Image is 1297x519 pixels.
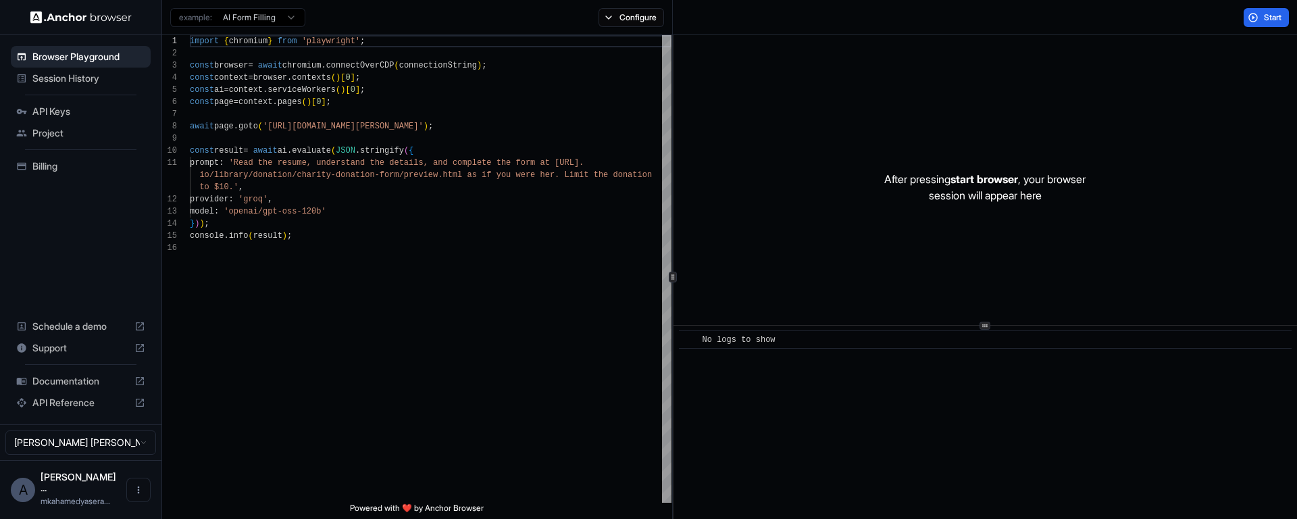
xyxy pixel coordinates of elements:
span: 0 [345,73,350,82]
div: 4 [162,72,177,84]
span: ( [331,73,336,82]
span: . [321,61,326,70]
span: evaluate [292,146,331,155]
div: Project [11,122,151,144]
span: ( [395,61,399,70]
span: Schedule a demo [32,320,129,333]
span: 'groq' [238,195,268,204]
span: ( [248,231,253,241]
div: 11 [162,157,177,169]
span: [ [345,85,350,95]
span: No logs to show [703,335,775,345]
span: ) [424,122,428,131]
span: Browser Playground [32,50,145,64]
span: ai [214,85,224,95]
div: 5 [162,84,177,96]
div: 16 [162,242,177,254]
span: ( [258,122,263,131]
div: Billing [11,155,151,177]
span: = [248,61,253,70]
span: Support [32,341,129,355]
span: . [287,146,292,155]
span: ) [340,85,345,95]
span: JSON [336,146,355,155]
span: await [253,146,278,155]
span: ( [331,146,336,155]
span: mkahamedyaserarafath@gmail.com [41,496,110,506]
span: import [190,36,219,46]
span: const [190,61,214,70]
span: prompt [190,158,219,168]
div: 1 [162,35,177,47]
span: . [355,146,360,155]
span: Billing [32,159,145,173]
span: . [234,122,238,131]
button: Open menu [126,478,151,502]
span: chromium [282,61,322,70]
span: ; [326,97,331,107]
div: 7 [162,108,177,120]
img: Anchor Logo [30,11,132,24]
span: page [214,97,234,107]
div: 13 [162,205,177,218]
span: = [224,85,228,95]
span: context [214,73,248,82]
span: [ [311,97,316,107]
span: Session History [32,72,145,85]
span: Powered with ❤️ by Anchor Browser [350,503,484,519]
span: html as if you were her. Limit the donation [442,170,652,180]
span: 0 [351,85,355,95]
span: ; [360,36,365,46]
span: ) [477,61,482,70]
button: Configure [599,8,664,27]
span: ; [355,73,360,82]
span: = [248,73,253,82]
span: from [278,36,297,46]
span: ) [282,231,287,241]
span: . [287,73,292,82]
span: context [229,85,263,95]
span: } [268,36,272,46]
span: Ahamed Yaser Arafath MK [41,471,116,493]
p: After pressing , your browser session will appear here [884,171,1086,203]
span: ai [278,146,287,155]
span: . [272,97,277,107]
span: example: [179,12,212,23]
span: context [238,97,272,107]
span: browser [214,61,248,70]
span: 'playwright' [302,36,360,46]
span: { [224,36,228,46]
span: serviceWorkers [268,85,336,95]
span: ) [336,73,340,82]
div: 9 [162,132,177,145]
span: , [268,195,272,204]
span: connectionString [399,61,477,70]
span: ​ [686,333,692,347]
span: = [243,146,248,155]
div: 10 [162,145,177,157]
span: pages [278,97,302,107]
span: ) [199,219,204,228]
span: API Keys [32,105,145,118]
span: ] [321,97,326,107]
span: to $10.' [199,182,238,192]
span: contexts [292,73,331,82]
span: ; [428,122,433,131]
span: io/library/donation/charity-donation-form/preview. [199,170,442,180]
span: ( [302,97,307,107]
span: ] [355,85,360,95]
button: Start [1244,8,1289,27]
div: Browser Playground [11,46,151,68]
span: ; [360,85,365,95]
span: ; [205,219,209,228]
span: = [234,97,238,107]
span: await [258,61,282,70]
span: { [409,146,413,155]
span: ; [287,231,292,241]
span: console [190,231,224,241]
span: const [190,146,214,155]
div: 14 [162,218,177,230]
span: , [238,182,243,192]
div: 6 [162,96,177,108]
span: : [214,207,219,216]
